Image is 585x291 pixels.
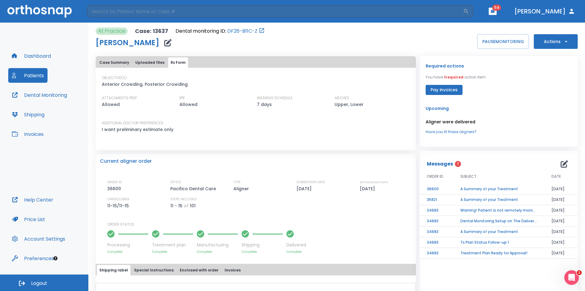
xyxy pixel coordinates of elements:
[102,126,173,133] p: I want preliminary estimate only
[175,27,265,35] div: Open patient in dental monitoring portal
[8,127,47,141] button: Invoices
[577,270,582,275] span: 1
[107,185,123,192] p: 36600
[360,180,388,185] p: ESTIMATED SHIP DATE
[152,242,193,248] p: Treatment plan
[170,197,197,202] p: STEPS INCLUDED
[427,174,443,179] span: ORDER ID
[453,237,544,248] td: Tx Plan Status Follow-up 1
[107,249,148,254] p: Complete
[233,180,241,185] p: TYPE
[453,248,544,259] td: Treatment Plan Ready for Approval!
[257,95,292,101] p: WEARING SCHEDULE
[444,75,463,80] span: 1 required
[453,195,544,205] td: A Summary of your Treatment
[97,57,415,68] div: tabs
[296,180,325,185] p: SUBMISSION DATE
[8,107,48,122] a: Shipping
[8,88,71,102] a: Dental Monitoring
[107,202,131,209] p: 11-15/11-15
[257,101,272,108] p: 7 days
[296,185,314,192] p: [DATE]
[170,185,218,192] p: Pacifico Dental Care
[53,256,58,261] div: Tooltip anchor
[335,101,363,108] p: Upper, Lower
[460,174,477,179] span: SUBJECT
[427,160,453,168] p: Messages
[544,195,578,205] td: [DATE]
[190,202,196,209] p: 101
[8,68,48,83] button: Patients
[7,5,72,17] img: Orthosnap
[544,248,578,259] td: [DATE]
[31,280,47,287] span: Logout
[544,205,578,216] td: [DATE]
[97,265,130,275] button: Shipping label
[286,249,306,254] p: Complete
[544,184,578,195] td: [DATE]
[492,5,501,11] span: 54
[242,249,283,254] p: Complete
[420,227,453,237] td: 34683
[102,75,127,81] p: OBJECTIVE(S)
[544,227,578,237] td: [DATE]
[551,174,561,179] span: DATE
[102,81,188,88] p: Anterior Crowding. Posterior Crowding
[420,195,453,205] td: 35821
[453,216,544,227] td: Dental Monitoring Setup on The Delivery Day
[168,57,188,68] button: Rx Form
[544,237,578,248] td: [DATE]
[426,105,572,112] p: Upcoming
[360,185,377,192] p: [DATE]
[8,212,49,227] button: Price List
[512,6,578,17] button: [PERSON_NAME]
[107,197,129,202] p: UPPER/LOWER
[242,242,283,248] p: Shipping
[8,231,69,246] button: Account Settings
[564,270,579,285] iframe: Intercom live chat
[96,39,159,46] h1: [PERSON_NAME]
[184,202,189,209] p: of
[420,216,453,227] td: 34683
[177,265,221,275] button: Enclosed with order
[132,265,176,275] button: Special Instructions
[453,205,544,216] td: Warning! Patient is not remotely monitored
[420,184,453,195] td: 36600
[8,192,57,207] a: Help Center
[426,85,463,95] button: Pay invoices
[8,251,58,266] button: Preferences
[87,5,463,17] input: Search by Patient Name or Case #
[227,27,257,35] a: DF26-B11C-Z
[98,27,125,35] p: At Practice
[97,57,132,68] button: Case Summary
[426,75,486,80] p: You have action item
[222,265,243,275] button: Invoices
[135,27,168,35] p: Case: 13637
[455,161,461,167] span: 7
[107,242,148,248] p: Processing
[420,248,453,259] td: 34683
[133,57,167,68] button: Uploaded files
[107,222,412,227] p: ORDER STATUS
[197,242,238,248] p: Manufacturing
[426,118,572,125] p: Aligner were delivered
[197,249,238,254] p: Complete
[152,249,193,254] p: Complete
[286,242,306,248] p: Delivered
[8,49,55,63] button: Dashboard
[170,180,181,185] p: OFFICE
[233,185,251,192] p: Aligner
[335,95,349,101] p: ARCHES
[179,95,185,101] p: IPR
[534,34,578,49] button: Actions
[544,216,578,227] td: [DATE]
[420,237,453,248] td: 34683
[175,27,226,35] p: Dental monitoring ID:
[102,101,120,108] p: Allowed
[426,129,572,135] a: Have you fit these aligners?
